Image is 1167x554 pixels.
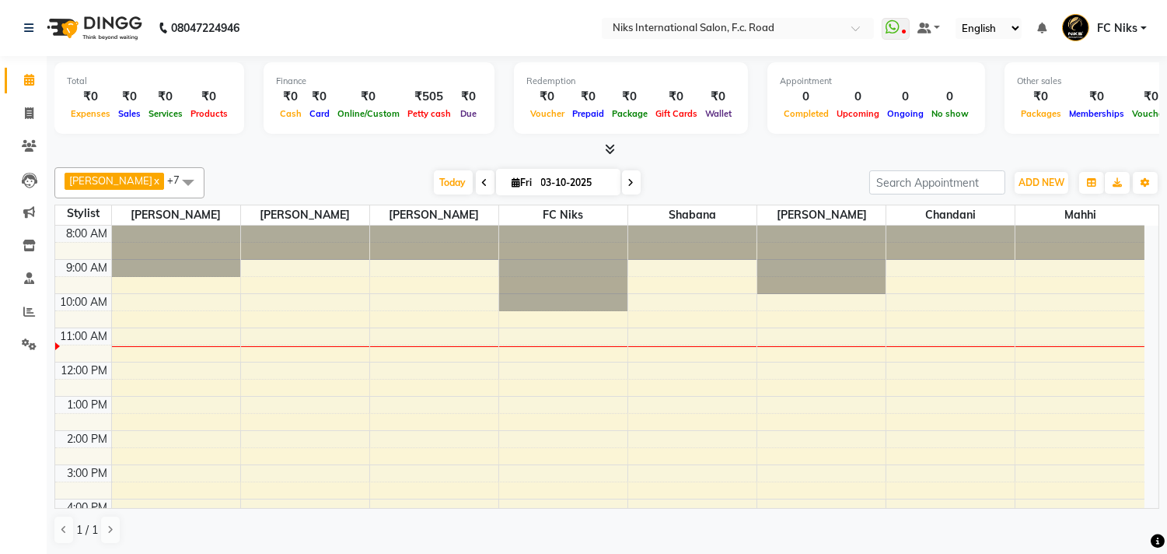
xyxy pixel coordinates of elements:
[780,108,833,119] span: Completed
[456,108,480,119] span: Due
[58,328,111,345] div: 11:00 AM
[187,88,232,106] div: ₹0
[568,108,608,119] span: Prepaid
[1097,20,1137,37] span: FC Niks
[55,205,111,222] div: Stylist
[652,88,701,106] div: ₹0
[370,205,498,225] span: [PERSON_NAME]
[58,294,111,310] div: 10:00 AM
[757,205,886,225] span: [PERSON_NAME]
[76,522,98,538] span: 1 / 1
[526,88,568,106] div: ₹0
[1019,177,1064,188] span: ADD NEW
[701,108,735,119] span: Wallet
[455,88,482,106] div: ₹0
[1015,172,1068,194] button: ADD NEW
[67,108,114,119] span: Expenses
[928,88,973,106] div: 0
[40,6,146,50] img: logo
[334,88,404,106] div: ₹0
[652,108,701,119] span: Gift Cards
[152,174,159,187] a: x
[404,88,455,106] div: ₹505
[780,75,973,88] div: Appointment
[404,108,455,119] span: Petty cash
[526,75,735,88] div: Redemption
[701,88,735,106] div: ₹0
[65,465,111,482] div: 3:00 PM
[276,75,482,88] div: Finance
[526,108,568,119] span: Voucher
[608,88,652,106] div: ₹0
[833,108,883,119] span: Upcoming
[608,108,652,119] span: Package
[628,205,756,225] span: Shabana
[64,226,111,242] div: 8:00 AM
[145,108,187,119] span: Services
[276,88,306,106] div: ₹0
[69,174,152,187] span: [PERSON_NAME]
[1065,88,1128,106] div: ₹0
[568,88,608,106] div: ₹0
[167,174,191,186] span: +7
[58,363,111,379] div: 12:00 PM
[334,108,404,119] span: Online/Custom
[1017,88,1065,106] div: ₹0
[171,6,239,50] b: 08047224946
[928,108,973,119] span: No show
[65,431,111,447] div: 2:00 PM
[114,88,145,106] div: ₹0
[869,170,1005,195] input: Search Appointment
[114,108,145,119] span: Sales
[276,108,306,119] span: Cash
[886,205,1015,225] span: Chandani
[145,88,187,106] div: ₹0
[306,108,334,119] span: Card
[241,205,369,225] span: [PERSON_NAME]
[499,205,627,225] span: FC Niks
[306,88,334,106] div: ₹0
[64,260,111,276] div: 9:00 AM
[112,205,240,225] span: [PERSON_NAME]
[65,397,111,413] div: 1:00 PM
[1065,108,1128,119] span: Memberships
[508,177,536,188] span: Fri
[536,171,614,195] input: 2025-10-03
[65,500,111,516] div: 4:00 PM
[67,88,114,106] div: ₹0
[883,108,928,119] span: Ongoing
[833,88,883,106] div: 0
[1015,205,1144,225] span: Mahhi
[780,88,833,106] div: 0
[883,88,928,106] div: 0
[187,108,232,119] span: Products
[1017,108,1065,119] span: Packages
[1062,14,1089,41] img: FC Niks
[434,170,473,195] span: Today
[67,75,232,88] div: Total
